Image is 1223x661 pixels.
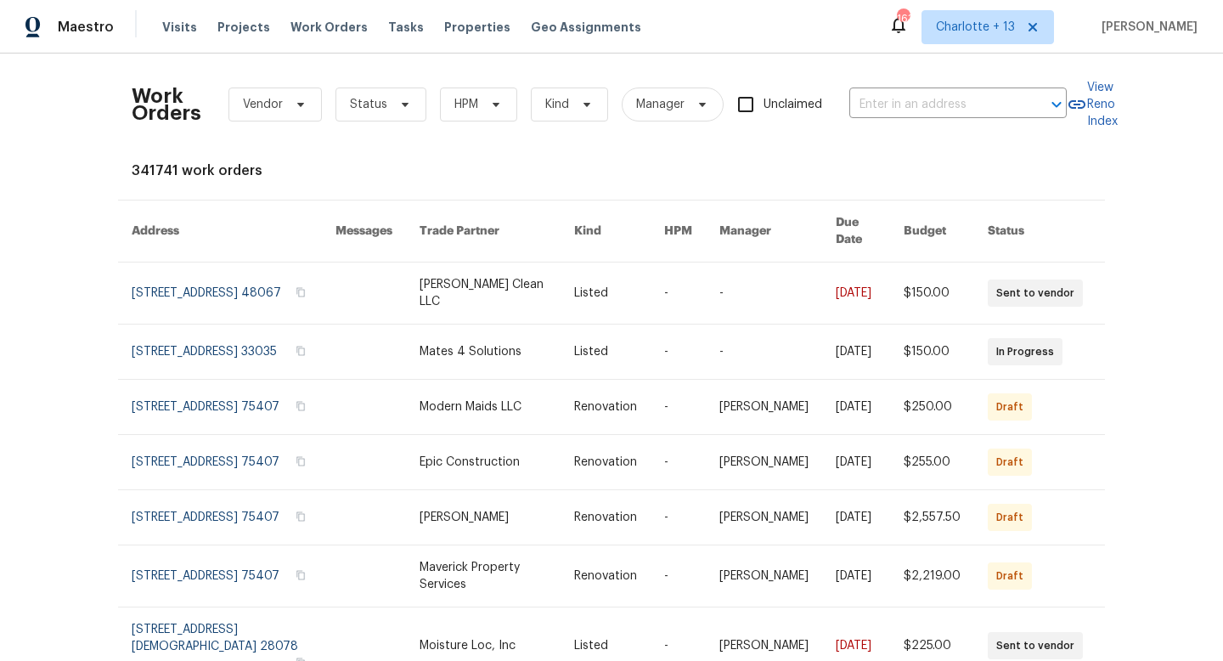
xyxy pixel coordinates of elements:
[651,325,706,380] td: -
[561,380,651,435] td: Renovation
[1095,19,1198,36] span: [PERSON_NAME]
[406,490,560,545] td: [PERSON_NAME]
[706,380,822,435] td: [PERSON_NAME]
[406,435,560,490] td: Epic Construction
[406,380,560,435] td: Modern Maids LLC
[561,490,651,545] td: Renovation
[849,92,1019,118] input: Enter in an address
[293,285,308,300] button: Copy Address
[162,19,197,36] span: Visits
[936,19,1015,36] span: Charlotte + 13
[561,325,651,380] td: Listed
[822,201,890,263] th: Due Date
[217,19,270,36] span: Projects
[651,435,706,490] td: -
[561,201,651,263] th: Kind
[706,263,822,325] td: -
[1045,93,1068,116] button: Open
[561,545,651,607] td: Renovation
[132,162,1091,179] div: 341741 work orders
[322,201,406,263] th: Messages
[406,325,560,380] td: Mates 4 Solutions
[651,201,706,263] th: HPM
[444,19,510,36] span: Properties
[706,201,822,263] th: Manager
[897,10,909,27] div: 163
[706,325,822,380] td: -
[388,21,424,33] span: Tasks
[454,96,478,113] span: HPM
[706,490,822,545] td: [PERSON_NAME]
[764,96,822,114] span: Unclaimed
[545,96,569,113] span: Kind
[974,201,1105,263] th: Status
[293,568,308,583] button: Copy Address
[58,19,114,36] span: Maestro
[132,88,201,121] h2: Work Orders
[290,19,368,36] span: Work Orders
[406,545,560,607] td: Maverick Property Services
[561,263,651,325] td: Listed
[651,490,706,545] td: -
[243,96,283,113] span: Vendor
[293,454,308,469] button: Copy Address
[293,343,308,359] button: Copy Address
[561,435,651,490] td: Renovation
[651,263,706,325] td: -
[293,398,308,414] button: Copy Address
[706,435,822,490] td: [PERSON_NAME]
[406,263,560,325] td: [PERSON_NAME] Clean LLC
[651,545,706,607] td: -
[406,201,560,263] th: Trade Partner
[293,509,308,524] button: Copy Address
[350,96,387,113] span: Status
[890,201,974,263] th: Budget
[651,380,706,435] td: -
[706,545,822,607] td: [PERSON_NAME]
[118,201,322,263] th: Address
[531,19,641,36] span: Geo Assignments
[1067,79,1118,130] a: View Reno Index
[636,96,685,113] span: Manager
